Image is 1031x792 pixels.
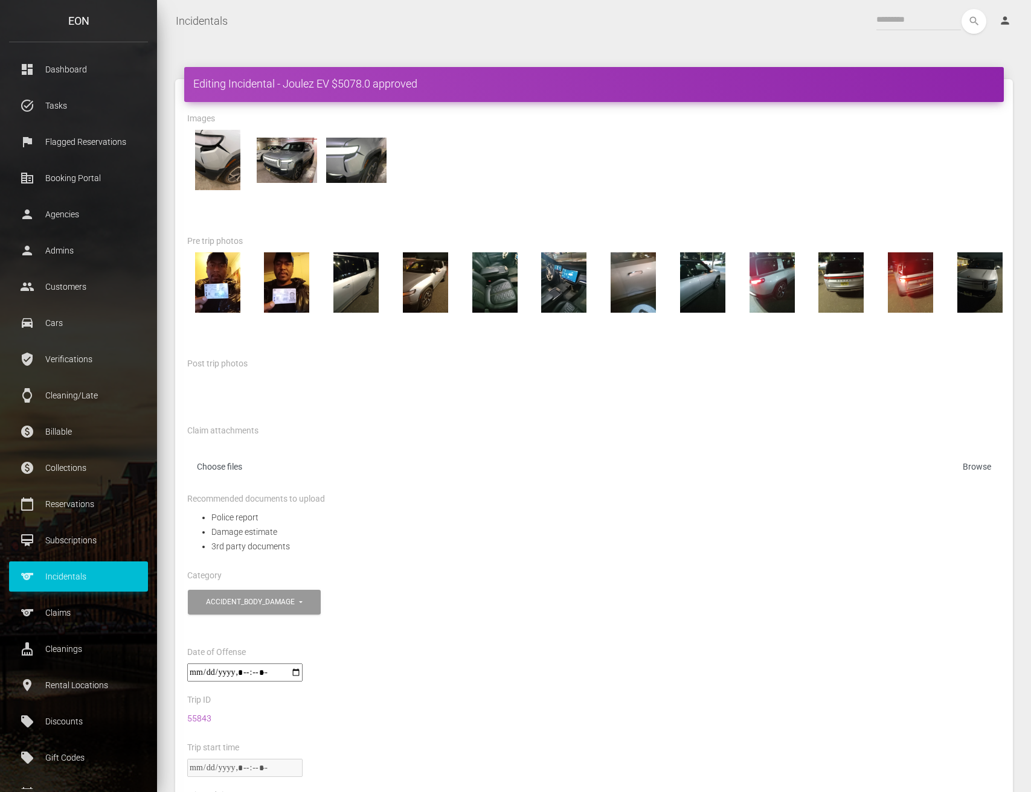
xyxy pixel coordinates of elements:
[999,14,1011,27] i: person
[18,60,139,78] p: Dashboard
[187,714,211,723] a: 55843
[18,350,139,368] p: Verifications
[18,278,139,296] p: Customers
[9,742,148,773] a: local_offer Gift Codes
[176,6,228,36] a: Incidentals
[9,489,148,519] a: calendar_today Reservations
[187,493,325,505] label: Recommended documents to upload
[534,252,594,313] img: 1000000335.jpg
[18,241,139,260] p: Admins
[187,113,215,125] label: Images
[9,634,148,664] a: cleaning_services Cleanings
[990,9,1022,33] a: person
[18,205,139,223] p: Agencies
[9,417,148,447] a: paid Billable
[881,252,941,313] img: 1000000329.jpg
[187,235,243,247] label: Pre trip photos
[9,54,148,85] a: dashboard Dashboard
[9,453,148,483] a: paid Collections
[9,525,148,555] a: card_membership Subscriptions
[9,91,148,121] a: task_alt Tasks
[811,252,872,313] img: 1000000330.jpg
[18,97,139,115] p: Tasks
[742,252,802,313] img: 1000000331.jpg
[18,749,139,767] p: Gift Codes
[9,163,148,193] a: corporate_fare Booking Portal
[9,272,148,302] a: people Customers
[962,9,986,34] button: search
[187,456,1001,481] label: Choose files
[326,252,387,313] img: 1000000328.jpg
[18,567,139,586] p: Incidentals
[193,76,995,91] h4: Editing Incidental - Joulez EV $5078.0 approved
[464,252,525,313] img: 1000000334.jpg
[187,742,239,754] label: Trip start time
[9,670,148,700] a: place Rental Locations
[9,380,148,410] a: watch Cleaning/Late
[187,647,246,659] label: Date of Offense
[603,252,664,313] img: 1000000333.jpg
[18,604,139,622] p: Claims
[18,712,139,730] p: Discounts
[18,423,139,441] p: Billable
[211,539,1001,554] li: 3rd party documents
[257,252,317,313] img: 1000000340.jpg
[187,252,248,313] img: 1000000339.jpg
[18,169,139,187] p: Booking Portal
[18,133,139,151] p: Flagged Reservations
[9,706,148,736] a: local_offer Discounts
[187,425,259,437] label: Claim attachments
[9,308,148,338] a: drive_eta Cars
[9,561,148,592] a: sports Incidentals
[211,510,1001,525] li: Police report
[18,640,139,658] p: Cleanings
[187,358,248,370] label: Post trip photos
[9,598,148,628] a: sports Claims
[9,235,148,266] a: person Admins
[18,459,139,477] p: Collections
[257,130,317,190] img: IMG_4316.jpg
[187,694,211,706] label: Trip ID
[18,676,139,694] p: Rental Locations
[18,386,139,404] p: Cleaning/Late
[211,525,1001,539] li: Damage estimate
[187,130,248,190] img: IMG_4218.jpg
[326,130,387,190] img: IMG_4317.jpg
[18,495,139,513] p: Reservations
[395,252,455,313] img: 1000000327.jpg
[18,314,139,332] p: Cars
[18,531,139,549] p: Subscriptions
[9,344,148,374] a: verified_user Verifications
[9,127,148,157] a: flag Flagged Reservations
[9,199,148,229] a: person Agencies
[949,252,1010,313] img: 1000000326.jpg
[188,590,321,615] button: accident_body_damage
[206,597,297,607] div: accident_body_damage
[672,252,733,313] img: 1000000332.jpg
[187,570,222,582] label: Category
